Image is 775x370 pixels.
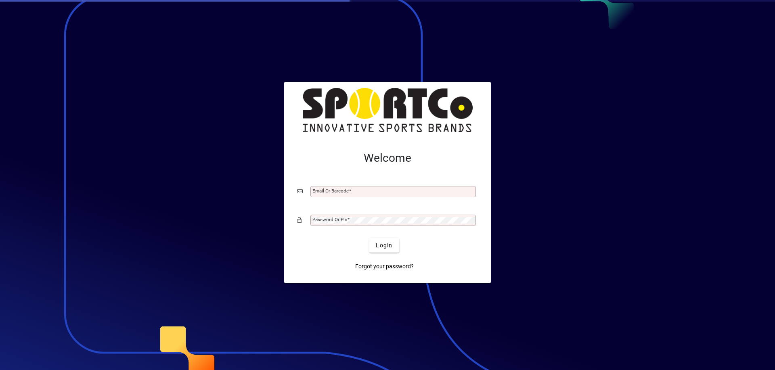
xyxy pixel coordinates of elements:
button: Login [369,238,399,253]
mat-label: Email or Barcode [312,188,349,194]
h2: Welcome [297,151,478,165]
span: Login [376,241,392,250]
span: Forgot your password? [355,262,414,271]
mat-label: Password or Pin [312,217,347,222]
a: Forgot your password? [352,259,417,274]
